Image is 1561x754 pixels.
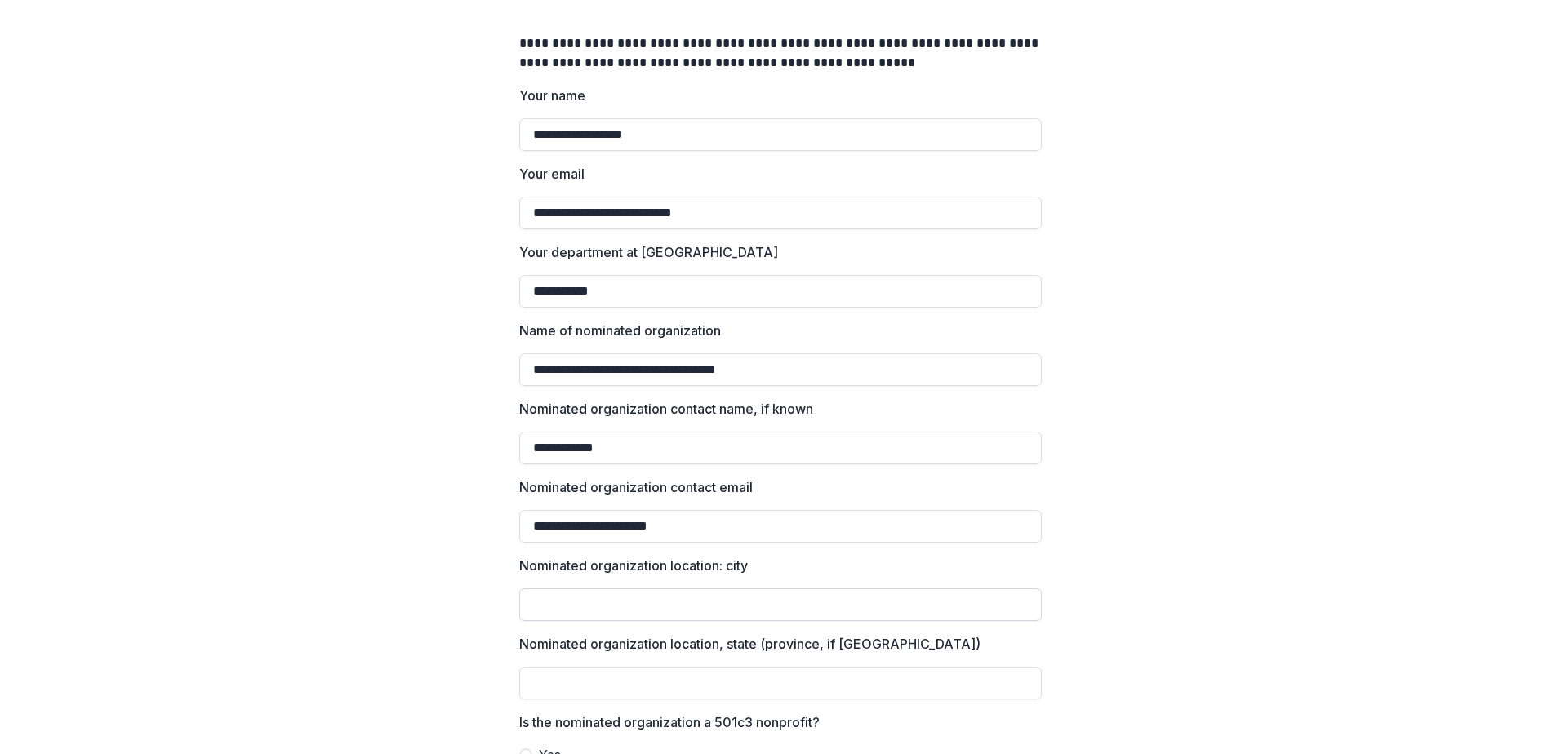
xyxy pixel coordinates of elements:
p: Your email [519,164,585,184]
p: Nominated organization contact email [519,477,753,497]
p: Nominated organization location: city [519,556,748,575]
p: Your department at [GEOGRAPHIC_DATA] [519,242,778,262]
p: Your name [519,86,585,105]
p: Name of nominated organization [519,321,721,340]
p: Is the nominated organization a 501c3 nonprofit? [519,712,820,732]
p: Nominated organization location, state (province, if [GEOGRAPHIC_DATA]) [519,634,981,654]
p: Nominated organization contact name, if known [519,399,813,419]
